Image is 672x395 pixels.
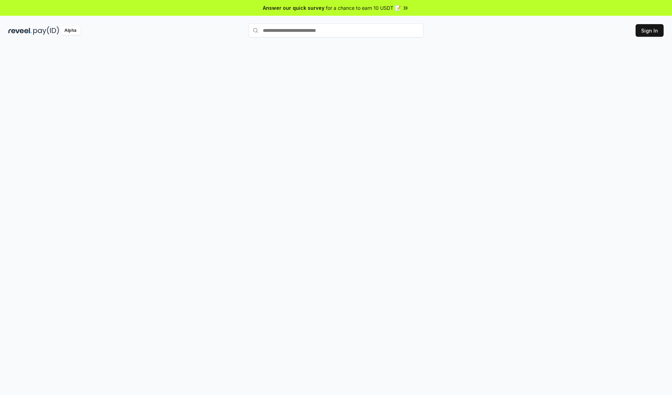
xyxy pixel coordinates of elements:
span: for a chance to earn 10 USDT 📝 [326,4,401,12]
div: Alpha [61,26,80,35]
img: pay_id [33,26,59,35]
span: Answer our quick survey [263,4,324,12]
img: reveel_dark [8,26,32,35]
button: Sign In [636,24,664,37]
